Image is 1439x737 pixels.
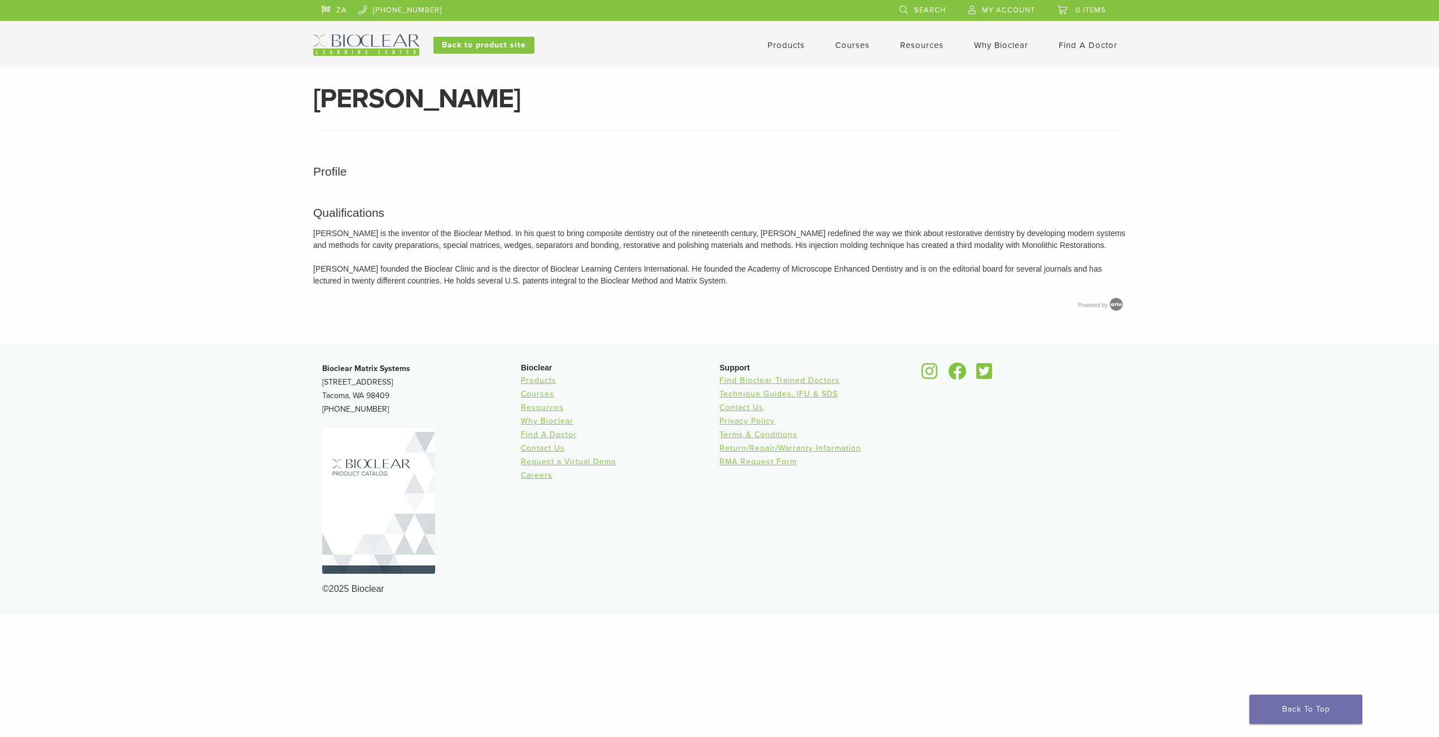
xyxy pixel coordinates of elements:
[719,443,861,453] a: Return/Repair/Warranty Information
[521,443,565,453] a: Contact Us
[1059,40,1117,50] a: Find A Doctor
[521,457,616,466] a: Request a Virtual Demo
[974,40,1028,50] a: Why Bioclear
[900,40,944,50] a: Resources
[944,369,970,381] a: Bioclear
[767,40,805,50] a: Products
[313,163,1126,181] h5: Profile
[1249,695,1362,724] a: Back To Top
[433,37,534,54] a: Back to product site
[914,6,946,15] span: Search
[521,363,552,372] span: Bioclear
[918,369,942,381] a: Bioclear
[719,389,838,399] a: Technique Guides, IFU & SDS
[313,34,419,56] img: Bioclear
[972,369,996,381] a: Bioclear
[835,40,870,50] a: Courses
[521,403,564,412] a: Resources
[521,376,556,385] a: Products
[322,362,521,416] p: [STREET_ADDRESS] Tacoma, WA 98409 [PHONE_NUMBER]
[719,403,764,412] a: Contact Us
[719,416,775,426] a: Privacy Policy
[719,457,797,466] a: RMA Request Form
[521,430,577,439] a: Find A Doctor
[322,428,435,574] img: Bioclear
[1078,302,1126,308] a: Powered by
[313,204,1126,222] h5: Qualifications
[719,430,797,439] a: Terms & Conditions
[521,389,554,399] a: Courses
[313,228,1126,287] p: [PERSON_NAME] is the inventor of the Bioclear Method. In his quest to bring composite dentistry o...
[313,85,1126,112] h1: [PERSON_NAME]
[322,364,410,373] strong: Bioclear Matrix Systems
[521,470,552,480] a: Careers
[521,416,573,426] a: Why Bioclear
[982,6,1035,15] span: My Account
[719,376,840,385] a: Find Bioclear Trained Doctors
[322,582,1117,596] div: ©2025 Bioclear
[1108,296,1125,313] img: Arlo training & Event Software
[719,363,750,372] span: Support
[1076,6,1106,15] span: 0 items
